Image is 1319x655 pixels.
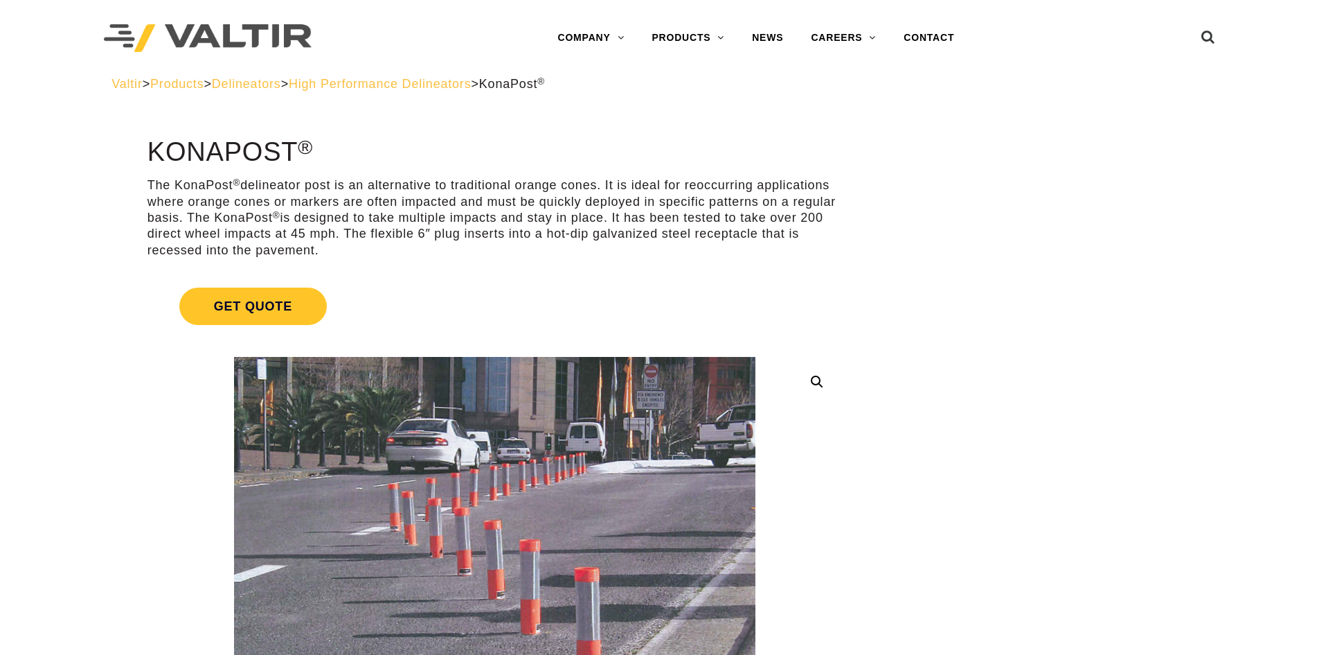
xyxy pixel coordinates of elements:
p: The KonaPost delineator post is an alternative to traditional orange cones. It is ideal for reocc... [147,177,842,259]
a: COMPANY [544,24,638,52]
a: CAREERS [797,24,890,52]
div: > > > > [111,76,1208,92]
a: PRODUCTS [638,24,738,52]
a: NEWS [738,24,797,52]
img: Valtir [104,24,312,53]
sup: ® [233,177,240,188]
span: Get Quote [179,288,327,325]
h1: KonaPost [147,138,842,167]
span: KonaPost [479,77,545,91]
a: CONTACT [890,24,968,52]
a: High Performance Delineators [289,77,472,91]
a: Products [150,77,204,91]
a: Get Quote [147,271,842,342]
sup: ® [537,76,545,87]
a: Delineators [212,77,281,91]
sup: ® [273,210,280,220]
a: Valtir [111,77,142,91]
sup: ® [298,136,313,158]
